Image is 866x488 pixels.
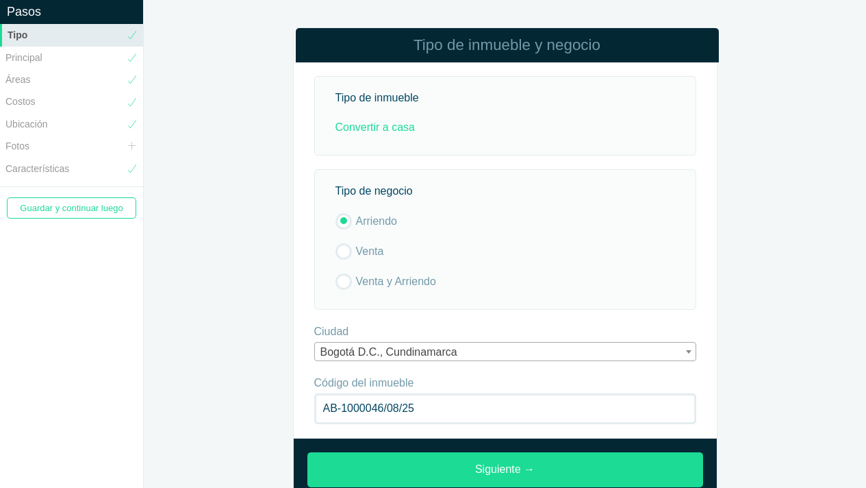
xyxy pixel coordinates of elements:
[335,243,668,260] label: Venta
[335,184,682,199] h3: Tipo de negocio
[314,375,696,391] label: Código del inmueble
[315,343,696,362] span: Bogotá D.C., Cundinamarca
[335,213,668,230] label: Arriendo
[335,90,682,106] h3: Tipo de inmueble
[296,28,719,63] legend: Tipo de inmueble y negocio
[335,273,668,290] label: Venta y Arriendo
[314,342,696,361] span: Bogotá D.C., Cundinamarca
[335,121,416,133] a: Convertir a casa
[307,452,703,487] a: Siguiente →
[314,324,696,340] label: Ciudad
